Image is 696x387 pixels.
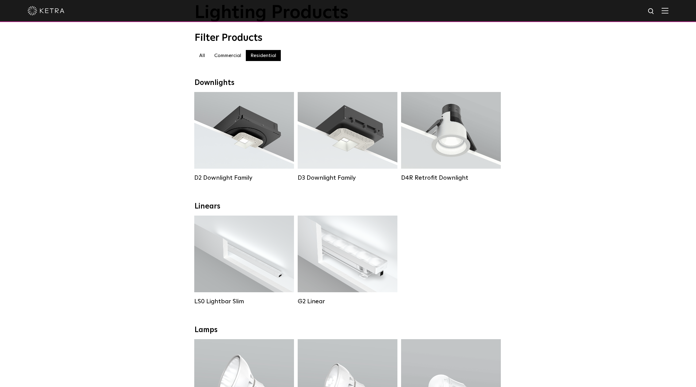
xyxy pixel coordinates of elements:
[195,79,501,87] div: Downlights
[210,50,246,61] label: Commercial
[195,326,501,335] div: Lamps
[194,216,294,305] a: LS0 Lightbar Slim Lumen Output:200 / 350Colors:White / BlackControl:X96 Controller
[246,50,281,61] label: Residential
[298,298,397,305] div: G2 Linear
[298,216,397,305] a: G2 Linear Lumen Output:400 / 700 / 1000Colors:WhiteBeam Angles:Flood / [GEOGRAPHIC_DATA] / Narrow...
[401,174,501,182] div: D4R Retrofit Downlight
[401,92,501,182] a: D4R Retrofit Downlight Lumen Output:800Colors:White / BlackBeam Angles:15° / 25° / 40° / 60°Watta...
[298,92,397,182] a: D3 Downlight Family Lumen Output:700 / 900 / 1100Colors:White / Black / Silver / Bronze / Paintab...
[195,50,210,61] label: All
[662,8,668,13] img: Hamburger%20Nav.svg
[648,8,655,15] img: search icon
[194,174,294,182] div: D2 Downlight Family
[28,6,64,15] img: ketra-logo-2019-white
[195,32,501,44] div: Filter Products
[195,202,501,211] div: Linears
[194,92,294,182] a: D2 Downlight Family Lumen Output:1200Colors:White / Black / Gloss Black / Silver / Bronze / Silve...
[298,174,397,182] div: D3 Downlight Family
[194,298,294,305] div: LS0 Lightbar Slim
